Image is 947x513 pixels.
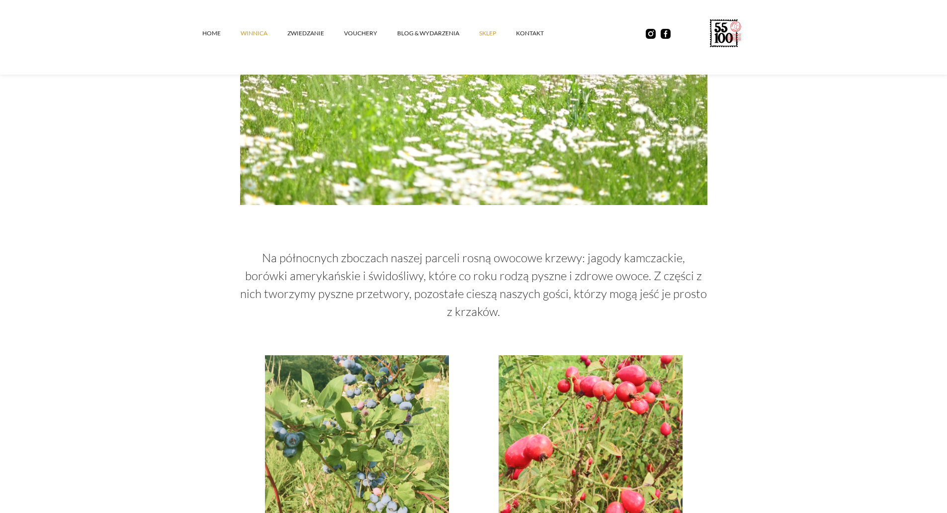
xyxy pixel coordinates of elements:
a: SKLEP [479,18,516,48]
a: vouchery [344,18,397,48]
a: kontakt [516,18,564,48]
a: Blog & Wydarzenia [397,18,479,48]
a: ZWIEDZANIE [287,18,344,48]
a: Home [202,18,241,48]
p: Na północnych zboczach naszej parceli rosną owocowe krzewy: jagody kamczackie, borówki amerykańsk... [240,249,707,320]
a: winnica [241,18,287,48]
